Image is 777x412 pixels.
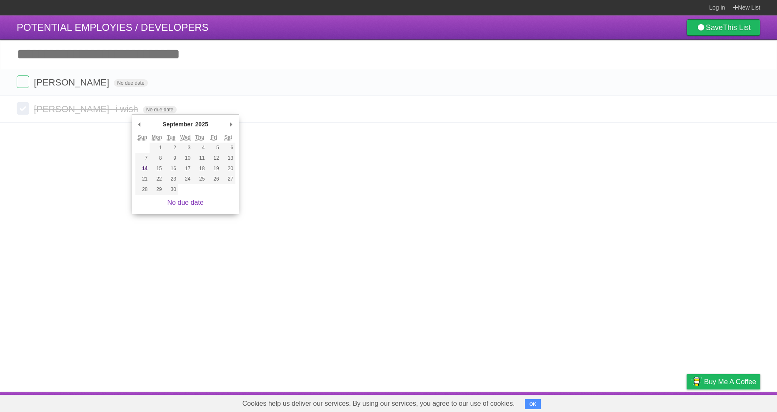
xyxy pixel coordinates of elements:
[180,134,190,141] abbr: Wednesday
[221,143,235,153] button: 6
[221,174,235,184] button: 27
[152,134,162,141] abbr: Monday
[164,153,178,163] button: 9
[135,174,150,184] button: 21
[192,143,207,153] button: 4
[161,118,194,131] div: September
[207,174,221,184] button: 26
[603,394,637,410] a: Developers
[167,134,175,141] abbr: Tuesday
[17,22,209,33] span: POTENTIAL EMPLOYIES / DEVELOPERS
[164,174,178,184] button: 23
[723,23,751,32] b: This List
[676,394,697,410] a: Privacy
[687,19,760,36] a: SaveThis List
[221,163,235,174] button: 20
[34,104,140,114] span: [PERSON_NAME]--i wish
[167,199,203,206] a: No due date
[576,394,593,410] a: About
[224,134,232,141] abbr: Saturday
[192,153,207,163] button: 11
[135,163,150,174] button: 14
[34,77,111,88] span: [PERSON_NAME]
[647,394,666,410] a: Terms
[135,153,150,163] button: 7
[708,394,760,410] a: Suggest a feature
[207,143,221,153] button: 5
[150,184,164,195] button: 29
[150,153,164,163] button: 8
[687,374,760,389] a: Buy me a coffee
[164,143,178,153] button: 2
[150,174,164,184] button: 22
[192,174,207,184] button: 25
[135,118,144,131] button: Previous Month
[691,374,702,389] img: Buy me a coffee
[211,134,217,141] abbr: Friday
[194,118,210,131] div: 2025
[17,102,29,115] label: Done
[135,184,150,195] button: 28
[227,118,235,131] button: Next Month
[114,79,147,87] span: No due date
[192,163,207,174] button: 18
[207,153,221,163] button: 12
[234,395,523,412] span: Cookies help us deliver our services. By using our services, you agree to our use of cookies.
[221,153,235,163] button: 13
[525,399,541,409] button: OK
[138,134,147,141] abbr: Sunday
[704,374,756,389] span: Buy me a coffee
[207,163,221,174] button: 19
[143,106,177,113] span: No due date
[178,143,192,153] button: 3
[178,174,192,184] button: 24
[17,75,29,88] label: Done
[150,163,164,174] button: 15
[164,163,178,174] button: 16
[150,143,164,153] button: 1
[195,134,204,141] abbr: Thursday
[178,153,192,163] button: 10
[178,163,192,174] button: 17
[164,184,178,195] button: 30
